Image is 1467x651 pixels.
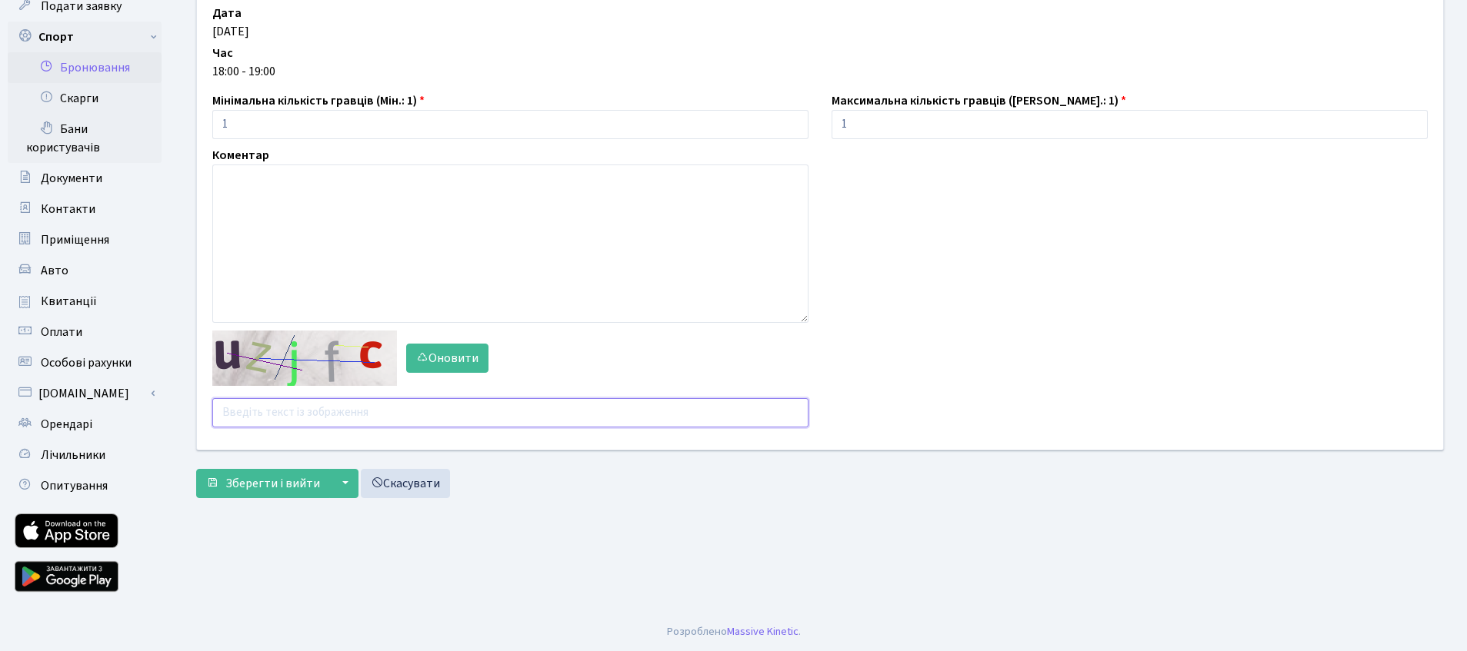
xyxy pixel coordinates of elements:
[41,324,82,340] span: Оплати
[727,623,799,639] a: Massive Kinetic
[212,146,269,164] label: Коментар
[361,469,450,498] a: Скасувати
[8,83,162,114] a: Скарги
[406,344,488,373] button: Оновити
[212,62,1428,81] div: 18:00 - 19:00
[212,398,809,427] input: Введіть текст із зображення
[41,170,102,187] span: Документи
[8,163,162,194] a: Документи
[8,286,162,317] a: Квитанції
[212,4,242,22] label: Дата
[8,378,162,409] a: [DOMAIN_NAME]
[41,262,68,279] span: Авто
[41,354,132,371] span: Особові рахунки
[8,409,162,440] a: Орендарі
[225,475,320,492] span: Зберегти і вийти
[41,231,109,248] span: Приміщення
[667,623,801,640] div: Розроблено .
[8,255,162,286] a: Авто
[8,224,162,255] a: Приміщення
[8,317,162,347] a: Оплати
[8,52,162,83] a: Бронювання
[8,347,162,378] a: Особові рахунки
[212,22,1428,41] div: [DATE]
[41,447,105,463] span: Лічильники
[832,91,1126,110] label: Максимальна кількість гравців ([PERSON_NAME].: 1)
[8,114,162,163] a: Бани користувачів
[8,22,162,52] a: Спорт
[212,330,397,386] img: default
[41,477,108,494] span: Опитування
[8,470,162,501] a: Опитування
[8,194,162,224] a: Контакти
[41,416,92,433] span: Орендарі
[196,469,330,498] button: Зберегти і вийти
[212,44,233,62] label: Час
[41,293,97,310] span: Квитанції
[8,440,162,470] a: Лічильники
[41,201,95,218] span: Контакти
[212,91,425,110] label: Мінімальна кількість гравців (Мін.: 1)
